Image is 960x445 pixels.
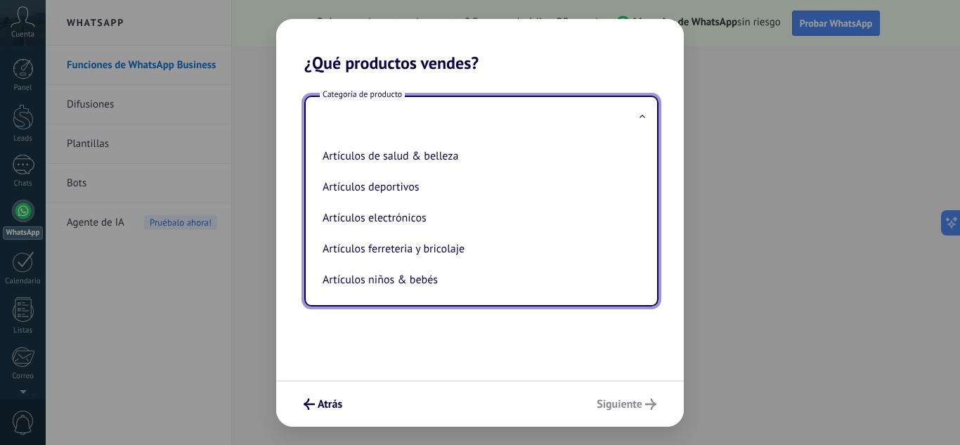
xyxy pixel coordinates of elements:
li: Artículos ferreteria y bricolaje [317,233,640,264]
span: Categoría de producto [320,89,405,101]
h2: ¿Qué productos vendes? [276,19,684,73]
button: Atrás [297,392,349,416]
li: Artículos electrónicos [317,202,640,233]
li: Artículos de salud & belleza [317,141,640,172]
span: Atrás [318,399,342,409]
li: Artículos niños & bebés [317,264,640,295]
li: Artículos para el hogar [317,295,640,326]
li: Artículos deportivos [317,172,640,202]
